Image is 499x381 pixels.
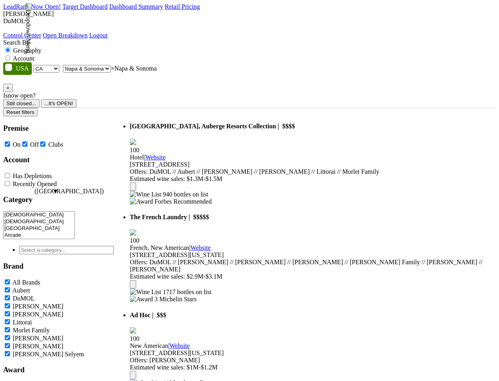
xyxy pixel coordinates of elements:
[3,124,114,133] h3: Premise
[152,312,166,318] span: | $$$
[13,173,52,179] label: Has Depletions
[53,188,59,194] span: ▼
[130,244,189,251] span: French, New American
[13,181,57,187] label: Recently Opened
[170,342,190,349] a: Website
[13,335,63,342] label: [PERSON_NAME]
[63,3,108,10] a: Target Dashboard
[130,147,496,154] div: 100
[48,141,63,148] label: Clubs
[35,188,51,211] span: ([GEOGRAPHIC_DATA])
[13,303,63,310] label: [PERSON_NAME]
[30,141,39,148] label: Off
[13,295,35,302] label: DuMOL
[130,175,222,182] span: Estimated wine sales: $1.3M-$1.5M
[13,343,63,350] label: [PERSON_NAME]
[165,3,200,10] a: Retail Pricing
[3,92,496,99] div: Is now open?
[145,154,166,161] a: Website
[3,195,33,204] h3: Category
[130,161,190,168] span: [STREET_ADDRESS]
[3,32,41,39] a: Control Center
[130,259,483,273] span: DuMOL // [PERSON_NAME] // [PERSON_NAME] // [PERSON_NAME] // [PERSON_NAME] Family // [PERSON_NAME]...
[130,229,136,236] img: quadrant_split.svg
[190,244,211,251] a: Website
[3,155,114,164] h3: Account
[130,327,136,334] img: quadrant_split.svg
[130,259,148,265] span: Offers:
[13,351,84,357] label: [PERSON_NAME] Selyem
[3,18,25,24] span: DuMOL
[12,287,30,294] label: Aubert
[155,296,197,302] span: 3 Michelin Stars
[13,55,34,62] label: Account
[111,65,114,72] span: Remove all items
[130,214,187,220] span: The French Laundry
[149,168,380,175] span: DuMOL // Aubert // [PERSON_NAME] // [PERSON_NAME] // Littorai // Morlet Family
[3,3,29,10] a: LeadRank
[89,32,108,39] a: Logout
[130,273,222,280] span: Estimated wine sales: $2.9M-$3.1M
[130,123,276,130] span: [GEOGRAPHIC_DATA], Auberge Resorts Collection
[130,335,496,342] div: 100
[163,191,208,198] span: 940 bottles on list
[111,65,157,72] span: Napa & Sonoma
[4,212,74,218] option: [DEMOGRAPHIC_DATA]
[130,168,148,175] span: Offers:
[130,289,161,296] img: Wine List
[43,32,88,39] a: Open Breakdown
[149,357,200,363] span: [PERSON_NAME]
[3,262,114,271] h3: Brand
[3,99,39,108] button: Still closed...
[130,312,151,318] span: Ad Hoc
[130,357,148,363] span: Offers:
[13,327,50,334] label: Morlet Family
[41,99,76,108] button: ...It's OPEN!
[3,108,37,116] button: Reset filters
[13,319,32,326] label: Littorai
[6,85,10,91] span: ×
[4,225,74,232] option: [GEOGRAPHIC_DATA]
[155,198,212,205] span: Forbes Recommended
[130,350,224,356] span: [STREET_ADDRESS][US_STATE]
[130,251,224,258] span: [STREET_ADDRESS][US_STATE]
[130,244,496,251] div: |
[12,279,40,286] label: All Brands
[19,246,114,254] input: Select a category...
[4,218,74,225] option: [DEMOGRAPHIC_DATA]
[3,10,496,18] div: [PERSON_NAME]
[25,3,32,53] img: Dropdown Menu
[3,84,13,92] button: Close
[3,32,108,39] div: Dropdown Menu
[163,289,211,295] span: 1717 bottles on list
[13,47,41,54] label: Geography
[189,214,209,220] span: | $$$$$
[31,3,61,10] a: Now Open!
[278,123,295,130] span: | $$$$
[130,237,496,244] div: 100
[13,311,63,318] label: [PERSON_NAME]
[109,3,163,10] a: Dashboard Summary
[130,154,144,161] span: Hotel
[3,39,29,46] span: Search By
[130,154,496,161] div: |
[130,342,168,349] span: New American
[13,141,21,148] label: On
[130,364,217,371] span: Estimated wine sales: $1M-$1.2M
[4,232,74,239] option: Arcade
[130,198,153,205] img: Award
[130,139,136,145] img: quadrant_split.svg
[3,365,114,374] h3: Award
[130,296,153,303] img: Award
[130,342,496,350] div: |
[130,191,161,198] img: Wine List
